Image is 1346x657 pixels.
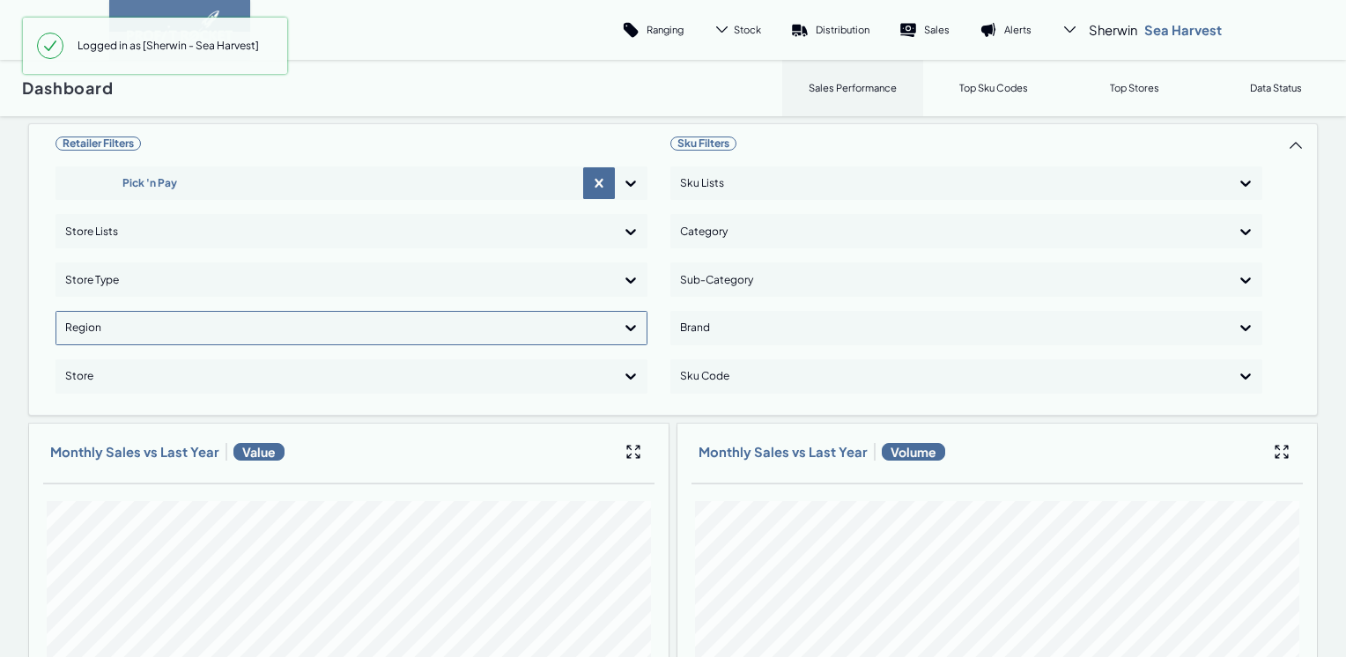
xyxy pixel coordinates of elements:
[1110,81,1159,94] p: Top Stores
[55,137,141,151] span: Retailer Filters
[1250,81,1302,94] p: Data Status
[607,9,699,51] a: Ranging
[884,9,965,51] a: Sales
[50,443,219,461] h3: Monthly Sales vs Last Year
[809,81,897,94] p: Sales Performance
[680,169,1221,197] div: Sku Lists
[233,443,285,461] span: Value
[670,137,736,151] span: Sku Filters
[65,169,234,197] div: Pick 'n Pay
[680,218,1221,246] div: Category
[1004,23,1032,36] p: Alerts
[699,443,868,461] h3: Monthly Sales vs Last Year
[882,443,945,461] span: Volume
[65,218,606,246] div: Store Lists
[965,9,1046,51] a: Alerts
[734,23,761,36] span: Stock
[924,23,950,36] p: Sales
[959,81,1028,94] p: Top Sku Codes
[63,32,273,60] span: Logged in as [Sherwin - Sea Harvest]
[647,23,684,36] p: Ranging
[65,266,606,294] div: Store Type
[680,314,1221,342] div: Brand
[680,266,1221,294] div: Sub-Category
[1144,21,1222,39] p: Sea Harvest
[65,314,606,342] div: Region
[1089,21,1137,39] span: Sherwin
[680,362,1221,390] div: Sku Code
[816,23,869,36] p: Distribution
[127,11,233,49] img: image
[776,9,884,51] a: Distribution
[65,362,606,390] div: Store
